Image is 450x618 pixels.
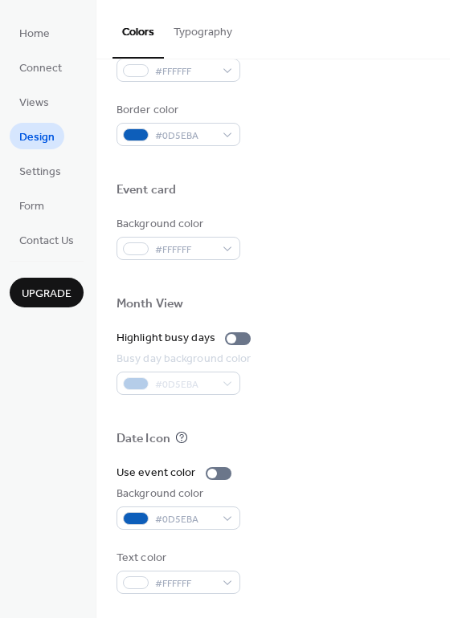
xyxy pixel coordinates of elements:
[22,286,72,303] span: Upgrade
[19,233,74,250] span: Contact Us
[155,511,215,528] span: #0D5EBA
[117,102,237,119] div: Border color
[10,278,84,307] button: Upgrade
[19,164,61,181] span: Settings
[19,129,55,146] span: Design
[10,88,59,115] a: Views
[19,60,62,77] span: Connect
[19,95,49,112] span: Views
[10,19,59,46] a: Home
[19,198,44,215] span: Form
[117,486,237,502] div: Background color
[10,226,84,253] a: Contact Us
[155,63,215,80] span: #FFFFFF
[117,431,170,448] div: Date Icon
[117,465,196,482] div: Use event color
[19,26,50,43] span: Home
[10,192,54,218] a: Form
[117,330,215,347] div: Highlight busy days
[10,54,72,80] a: Connect
[155,575,215,592] span: #FFFFFF
[117,550,237,567] div: Text color
[10,123,64,149] a: Design
[117,296,183,313] div: Month View
[10,157,71,184] a: Settings
[117,182,176,199] div: Event card
[117,216,237,233] div: Background color
[155,242,215,258] span: #FFFFFF
[117,351,252,368] div: Busy day background color
[155,128,215,144] span: #0D5EBA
